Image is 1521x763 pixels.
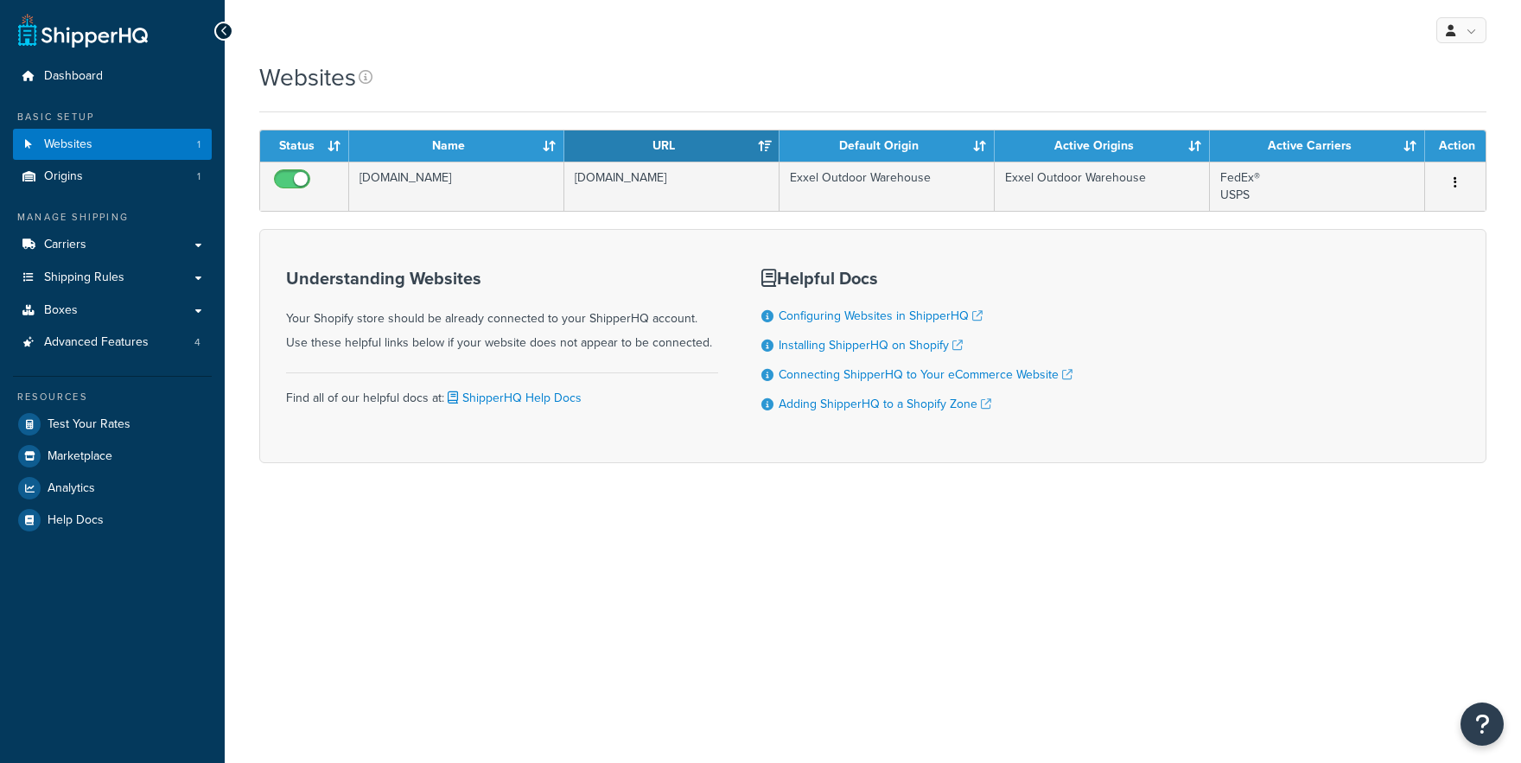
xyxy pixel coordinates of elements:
[761,269,1072,288] h3: Helpful Docs
[44,270,124,285] span: Shipping Rules
[13,327,212,359] li: Advanced Features
[48,449,112,464] span: Marketplace
[13,505,212,536] a: Help Docs
[779,307,983,325] a: Configuring Websites in ShipperHQ
[197,169,200,184] span: 1
[995,162,1210,211] td: Exxel Outdoor Warehouse
[1425,130,1486,162] th: Action
[44,169,83,184] span: Origins
[259,60,356,94] h1: Websites
[260,130,349,162] th: Status: activate to sort column ascending
[13,210,212,225] div: Manage Shipping
[44,69,103,84] span: Dashboard
[18,13,148,48] a: ShipperHQ Home
[779,395,991,413] a: Adding ShipperHQ to a Shopify Zone
[13,161,212,193] a: Origins 1
[286,269,718,288] h3: Understanding Websites
[13,295,212,327] a: Boxes
[44,238,86,252] span: Carriers
[13,229,212,261] a: Carriers
[13,409,212,440] a: Test Your Rates
[48,513,104,528] span: Help Docs
[779,366,1072,384] a: Connecting ShipperHQ to Your eCommerce Website
[13,441,212,472] a: Marketplace
[444,389,582,407] a: ShipperHQ Help Docs
[194,335,200,350] span: 4
[44,137,92,152] span: Websites
[349,162,564,211] td: [DOMAIN_NAME]
[13,327,212,359] a: Advanced Features 4
[13,262,212,294] a: Shipping Rules
[286,372,718,410] div: Find all of our helpful docs at:
[197,137,200,152] span: 1
[995,130,1210,162] th: Active Origins: activate to sort column ascending
[286,269,718,355] div: Your Shopify store should be already connected to your ShipperHQ account. Use these helpful links...
[48,417,130,432] span: Test Your Rates
[13,129,212,161] li: Websites
[13,473,212,504] a: Analytics
[779,336,963,354] a: Installing ShipperHQ on Shopify
[13,60,212,92] a: Dashboard
[564,130,780,162] th: URL: activate to sort column ascending
[1461,703,1504,746] button: Open Resource Center
[1210,162,1425,211] td: FedEx® USPS
[13,129,212,161] a: Websites 1
[780,162,995,211] td: Exxel Outdoor Warehouse
[13,390,212,404] div: Resources
[44,335,149,350] span: Advanced Features
[13,110,212,124] div: Basic Setup
[1210,130,1425,162] th: Active Carriers: activate to sort column ascending
[48,481,95,496] span: Analytics
[780,130,995,162] th: Default Origin: activate to sort column ascending
[44,303,78,318] span: Boxes
[564,162,780,211] td: [DOMAIN_NAME]
[13,161,212,193] li: Origins
[349,130,564,162] th: Name: activate to sort column ascending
